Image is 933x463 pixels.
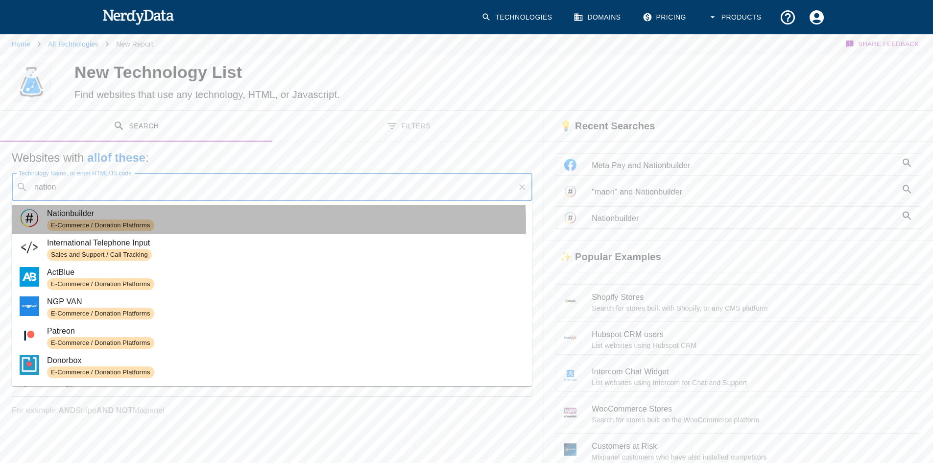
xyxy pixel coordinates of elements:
[592,452,913,462] p: Mixpanel customers who have also installed competitors
[96,406,133,414] b: AND NOT
[12,150,532,166] h5: Websites with :
[556,321,921,355] a: Hubspot CRM usersList websites using Hubspot CRM
[556,206,921,229] a: Nationbuilder
[272,111,545,142] button: Filters
[16,63,47,102] img: logo
[47,280,154,289] span: E-Commerce / Donation Platforms
[12,405,532,416] p: For example: Stripe Mixpanel
[544,111,663,141] h6: 💡 Recent Searches
[556,396,921,429] a: WooCommerce StoresSearch for stores built on the WooCommerce platform
[592,415,913,425] p: Search for stores built on the WooCommerce platform
[568,3,628,32] a: Domains
[592,329,913,341] span: Hubspot CRM users
[556,359,921,392] a: Intercom Chat WidgetList websites using Intercom for Chat and Support
[884,393,921,431] iframe: Drift Widget Chat Controller
[556,284,921,317] a: Shopify StoresSearch for stores built with Shopify, or any CMS platform
[515,180,529,194] button: Clear
[116,39,153,49] p: New Report
[47,368,154,377] span: E-Commerce / Donation Platforms
[47,208,525,219] span: Nationbuilder
[592,160,897,171] span: Meta Pay and Nationbuilder
[556,180,921,202] a: "maori" and Nationbuilder
[773,3,802,32] button: Support and Documentation
[47,250,152,260] span: Sales and Support / Call Tracking
[102,7,174,26] img: NerdyData.com
[844,34,921,54] button: Share Feedback
[544,241,669,271] h6: ✨ Popular Examples
[637,3,694,32] a: Pricing
[47,355,525,366] span: Donorbox
[87,151,145,164] b: all of these
[476,3,560,32] a: Technologies
[47,339,154,348] span: E-Commerce / Donation Platforms
[47,296,525,308] span: NGP VAN
[12,40,30,48] a: Home
[47,221,154,230] span: E-Commerce / Donation Platforms
[47,237,525,249] span: International Telephone Input
[47,384,525,396] span: Donately
[74,87,494,102] h6: Find websites that use any technology, HTML, or Javascript.
[47,267,525,278] span: ActBlue
[592,292,913,303] span: Shopify Stores
[19,169,132,177] label: Technology Name, or enter HTML/JS code
[592,366,913,378] span: Intercom Chat Widget
[47,309,154,318] span: E-Commerce / Donation Platforms
[592,341,913,350] p: List websites using Hubspot CRM
[48,40,98,48] a: All Technologies
[556,153,921,176] a: Meta Pay and Nationbuilder
[802,3,831,32] button: Account Settings
[592,440,913,452] span: Customers at Risk
[12,34,153,54] nav: breadcrumb
[592,378,913,388] p: List websites using Intercom for Chat and Support
[47,325,525,337] span: Patreon
[592,303,913,313] p: Search for stores built with Shopify, or any CMS platform
[702,3,769,32] button: Products
[592,213,897,224] span: Nationbuilder
[592,403,913,415] span: WooCommerce Stores
[74,62,494,83] h4: New Technology List
[592,186,897,198] span: "maori" and Nationbuilder
[58,406,75,414] b: AND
